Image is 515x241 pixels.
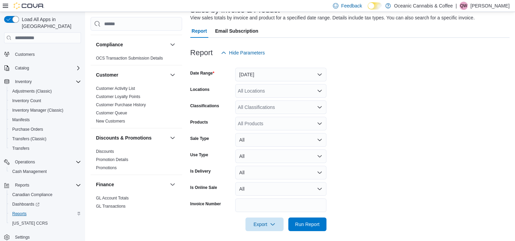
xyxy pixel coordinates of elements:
button: Export [245,218,284,231]
button: Inventory [12,78,34,86]
p: | [455,2,457,10]
span: Customer Activity List [96,86,135,91]
span: Export [250,218,279,231]
button: Finance [96,181,167,188]
div: Quentin White [460,2,468,10]
label: Products [190,119,208,125]
h3: Compliance [96,41,123,48]
p: Oceanic Cannabis & Coffee [394,2,453,10]
button: Operations [1,157,84,167]
button: Catalog [1,63,84,73]
span: Hide Parameters [229,49,265,56]
a: Transfers [10,144,32,152]
a: Customers [12,50,37,59]
button: Reports [12,181,32,189]
button: Inventory Count [7,96,84,106]
a: GL Transactions [96,204,126,209]
a: Promotions [96,165,117,170]
h3: Discounts & Promotions [96,134,151,141]
a: New Customers [96,119,125,124]
span: Catalog [12,64,81,72]
a: Customer Queue [96,111,127,115]
span: Transfers [10,144,81,152]
button: All [235,133,326,147]
label: Date Range [190,70,214,76]
label: Use Type [190,152,208,158]
button: Reports [1,180,84,190]
label: Locations [190,87,210,92]
h3: Report [190,49,213,57]
button: Open list of options [317,105,322,110]
div: Discounts & Promotions [91,147,182,175]
h3: Customer [96,71,118,78]
span: Purchase Orders [10,125,81,133]
a: [US_STATE] CCRS [10,219,50,227]
a: Inventory Manager (Classic) [10,106,66,114]
div: Compliance [91,54,182,65]
span: Transfers (Classic) [12,136,46,142]
a: Adjustments (Classic) [10,87,54,95]
button: Compliance [168,41,177,49]
button: All [235,149,326,163]
span: Cash Management [10,167,81,176]
span: GL Account Totals [96,195,129,201]
span: Adjustments (Classic) [12,89,52,94]
div: Customer [91,84,182,128]
span: Manifests [10,116,81,124]
span: [US_STATE] CCRS [12,221,48,226]
button: [US_STATE] CCRS [7,219,84,228]
span: New Customers [96,118,125,124]
button: [DATE] [235,68,326,81]
button: Operations [12,158,38,166]
span: Settings [15,235,30,240]
span: Catalog [15,65,29,71]
img: Cova [14,2,44,9]
div: Finance [91,194,182,213]
a: Dashboards [10,200,42,208]
a: OCS Transaction Submission Details [96,56,163,61]
span: Canadian Compliance [10,191,81,199]
span: Reports [15,182,29,188]
div: View sales totals by invoice and product for a specified date range. Details include tax types. Y... [190,14,475,21]
span: Transfers (Classic) [10,135,81,143]
a: Purchase Orders [10,125,46,133]
button: Finance [168,180,177,189]
a: Manifests [10,116,32,124]
span: Run Report [295,221,320,228]
span: Email Subscription [215,24,258,38]
a: GL Account Totals [96,196,129,200]
span: Reports [10,210,81,218]
span: Reports [12,181,81,189]
span: Transfers [12,146,29,151]
label: Classifications [190,103,219,109]
span: OCS Transaction Submission Details [96,55,163,61]
button: Cash Management [7,167,84,176]
a: Customer Purchase History [96,102,146,107]
a: Promotion Details [96,157,128,162]
button: All [235,166,326,179]
span: Inventory Manager (Classic) [12,108,63,113]
span: Manifests [12,117,30,123]
button: Open list of options [317,88,322,94]
input: Dark Mode [368,2,382,10]
button: Transfers [7,144,84,153]
span: Inventory [15,79,32,84]
a: Inventory Count [10,97,44,105]
span: Inventory Count [10,97,81,105]
button: Transfers (Classic) [7,134,84,144]
span: Canadian Compliance [12,192,52,197]
button: Purchase Orders [7,125,84,134]
a: Reports [10,210,29,218]
span: Reports [12,211,27,216]
a: Cash Management [10,167,49,176]
button: Customers [1,49,84,59]
p: [PERSON_NAME] [470,2,510,10]
span: GL Transactions [96,204,126,209]
label: Is Delivery [190,168,211,174]
label: Is Online Sale [190,185,217,190]
span: Washington CCRS [10,219,81,227]
button: Manifests [7,115,84,125]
